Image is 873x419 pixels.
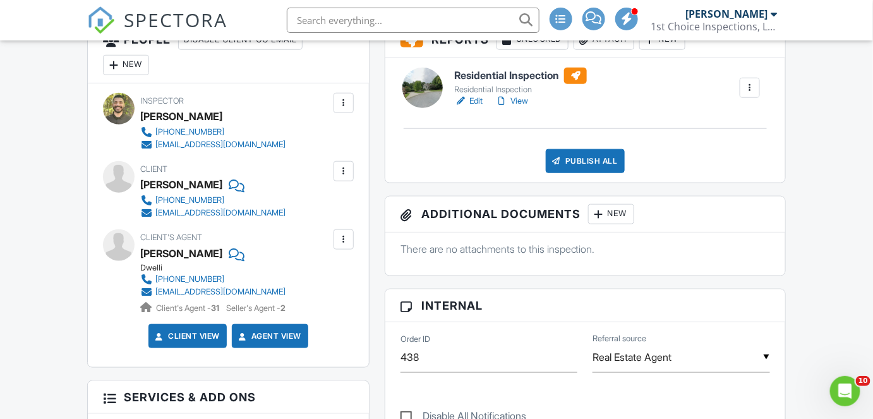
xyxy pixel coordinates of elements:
a: [PERSON_NAME] [140,244,222,263]
div: [PHONE_NUMBER] [155,127,224,137]
h3: People [88,22,369,83]
a: Edit [454,95,483,107]
div: Publish All [546,149,625,173]
a: Agent View [236,330,301,343]
img: The Best Home Inspection Software - Spectora [87,6,115,34]
a: Residential Inspection Residential Inspection [454,68,587,95]
div: [EMAIL_ADDRESS][DOMAIN_NAME] [155,208,286,218]
a: [EMAIL_ADDRESS][DOMAIN_NAME] [140,138,286,151]
h3: Internal [385,289,785,322]
strong: 2 [280,303,286,313]
a: [PHONE_NUMBER] [140,126,286,138]
div: [EMAIL_ADDRESS][DOMAIN_NAME] [155,287,286,297]
strong: 31 [211,303,219,313]
a: View [495,95,528,107]
span: Client [140,164,167,174]
div: Dwelli [140,263,296,273]
div: 1st Choice Inspections, LLC [651,20,778,33]
p: There are no attachments to this inspection. [400,242,770,256]
a: [PHONE_NUMBER] [140,273,286,286]
span: SPECTORA [124,6,227,33]
div: [EMAIL_ADDRESS][DOMAIN_NAME] [155,140,286,150]
a: SPECTORA [87,17,227,44]
div: [PERSON_NAME] [686,8,768,20]
span: Client's Agent - [156,303,221,313]
span: Inspector [140,96,184,106]
iframe: Intercom live chat [830,376,860,406]
span: Client's Agent [140,233,202,242]
h3: Services & Add ons [88,381,369,414]
a: [EMAIL_ADDRESS][DOMAIN_NAME] [140,286,286,298]
a: Client View [153,330,220,343]
a: [PHONE_NUMBER] [140,194,286,207]
label: Referral source [593,333,646,344]
div: Residential Inspection [454,85,587,95]
label: Order ID [400,334,430,346]
h3: Additional Documents [385,197,785,233]
div: [PHONE_NUMBER] [155,274,224,284]
div: New [103,55,149,75]
h6: Residential Inspection [454,68,587,84]
div: New [588,204,634,224]
input: Search everything... [287,8,539,33]
span: Seller's Agent - [226,303,286,313]
a: [EMAIL_ADDRESS][DOMAIN_NAME] [140,207,286,219]
div: [PHONE_NUMBER] [155,195,224,205]
span: 10 [856,376,870,386]
div: [PERSON_NAME] [140,175,222,194]
div: [PERSON_NAME] [140,107,222,126]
